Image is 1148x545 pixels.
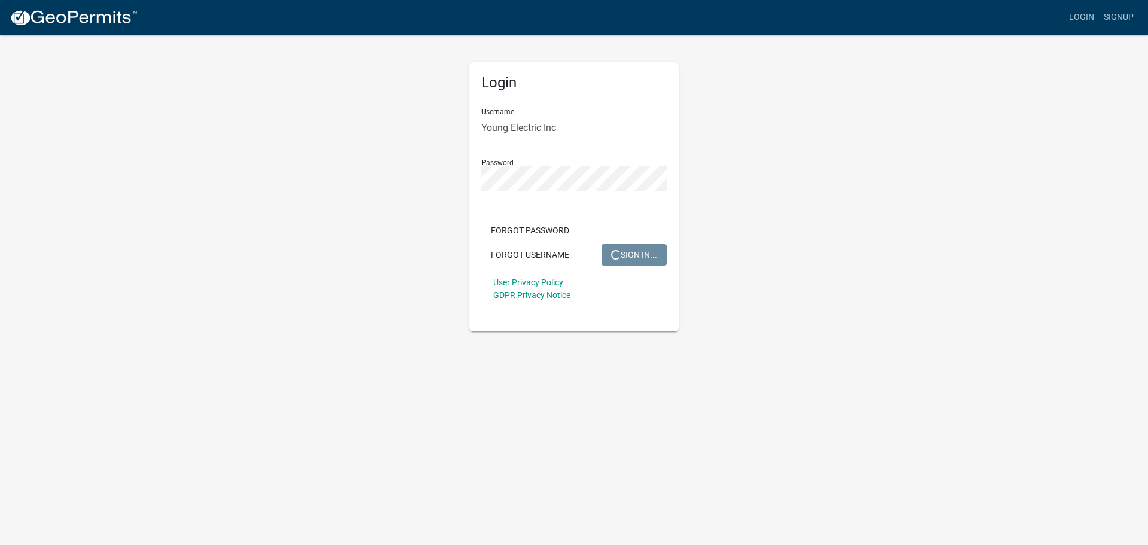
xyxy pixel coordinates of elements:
a: User Privacy Policy [493,278,563,287]
button: Forgot Password [481,220,579,241]
span: SIGN IN... [611,249,657,259]
button: Forgot Username [481,244,579,266]
a: GDPR Privacy Notice [493,290,570,300]
button: SIGN IN... [602,244,667,266]
a: Signup [1099,6,1138,29]
h5: Login [481,74,667,92]
a: Login [1064,6,1099,29]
